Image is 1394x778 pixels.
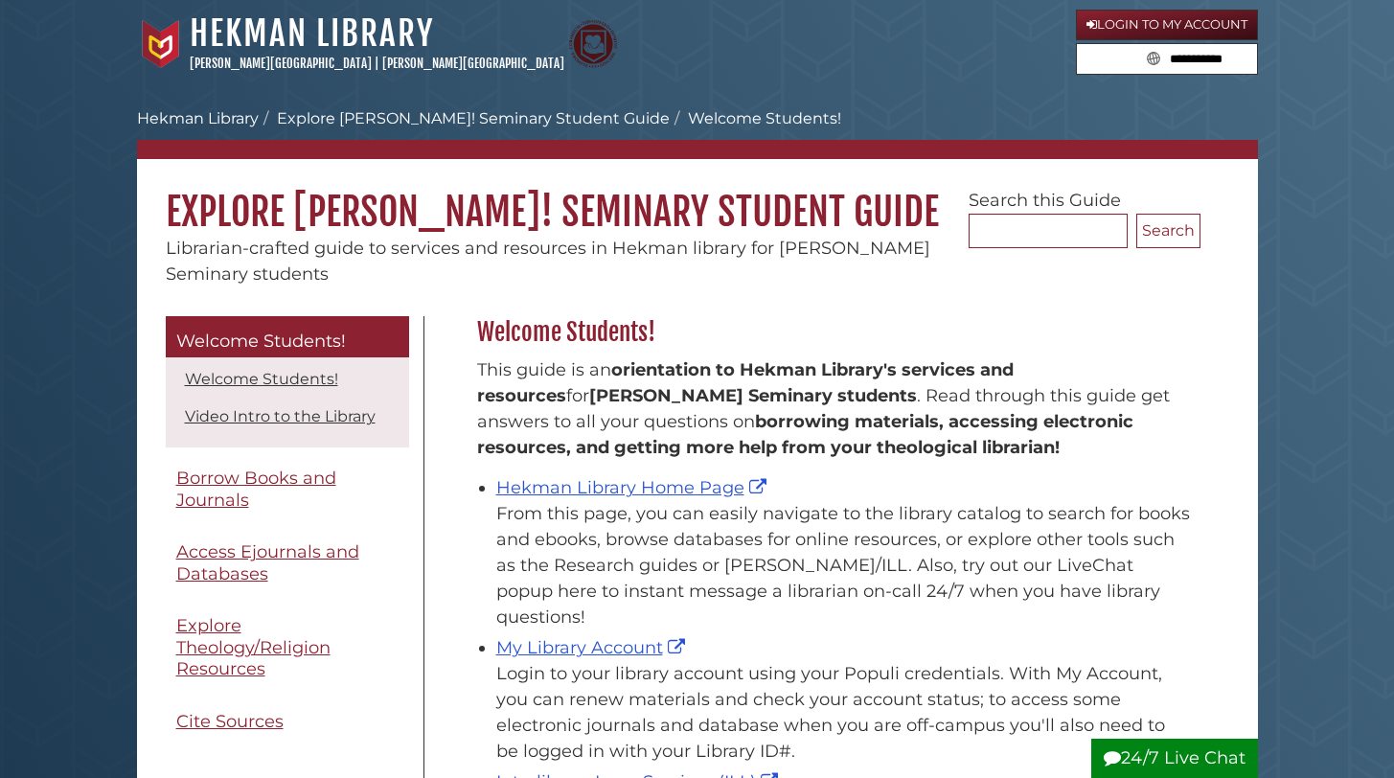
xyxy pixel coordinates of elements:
a: Video Intro to the Library [185,407,376,425]
nav: breadcrumb [137,107,1258,159]
a: Explore [PERSON_NAME]! Seminary Student Guide [277,109,670,127]
a: Login to My Account [1076,10,1258,40]
a: Welcome Students! [185,370,338,388]
div: From this page, you can easily navigate to the library catalog to search for books and ebooks, br... [496,501,1191,630]
span: Access Ejournals and Databases [176,541,359,584]
img: Calvin University [137,20,185,68]
b: borrowing materials, accessing electronic resources, and getting more help from your theological ... [477,411,1133,458]
a: Hekman Library Home Page [496,477,771,498]
img: Calvin Theological Seminary [569,20,617,68]
a: Hekman Library [137,109,259,127]
form: Search library guides, policies, and FAQs. [1076,43,1258,76]
a: Welcome Students! [166,316,409,358]
span: Explore Theology/Religion Resources [176,615,331,679]
a: Access Ejournals and Databases [166,531,409,595]
a: My Library Account [496,637,690,658]
span: | [375,56,379,71]
span: Cite Sources [176,711,284,732]
span: Librarian-crafted guide to services and resources in Hekman library for [PERSON_NAME] Seminary st... [166,238,930,285]
button: Search [1141,44,1166,70]
a: Borrow Books and Journals [166,457,409,521]
span: Borrow Books and Journals [176,468,336,511]
a: Hekman Library [190,12,434,55]
a: Cite Sources [166,700,409,744]
div: Login to your library account using your Populi credentials. With My Account, you can renew mater... [496,661,1191,765]
h2: Welcome Students! [468,317,1200,348]
a: [PERSON_NAME][GEOGRAPHIC_DATA] [382,56,564,71]
strong: orientation to Hekman Library's services and resources [477,359,1014,406]
a: [PERSON_NAME][GEOGRAPHIC_DATA] [190,56,372,71]
button: Search [1136,214,1200,248]
strong: [PERSON_NAME] Seminary students [589,385,917,406]
h1: Explore [PERSON_NAME]! Seminary Student Guide [137,159,1258,236]
span: Welcome Students! [176,331,346,352]
span: This guide is an for . Read through this guide get answers to all your questions on [477,359,1170,458]
li: Welcome Students! [670,107,841,130]
a: Explore Theology/Religion Resources [166,605,409,691]
button: 24/7 Live Chat [1091,739,1258,778]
